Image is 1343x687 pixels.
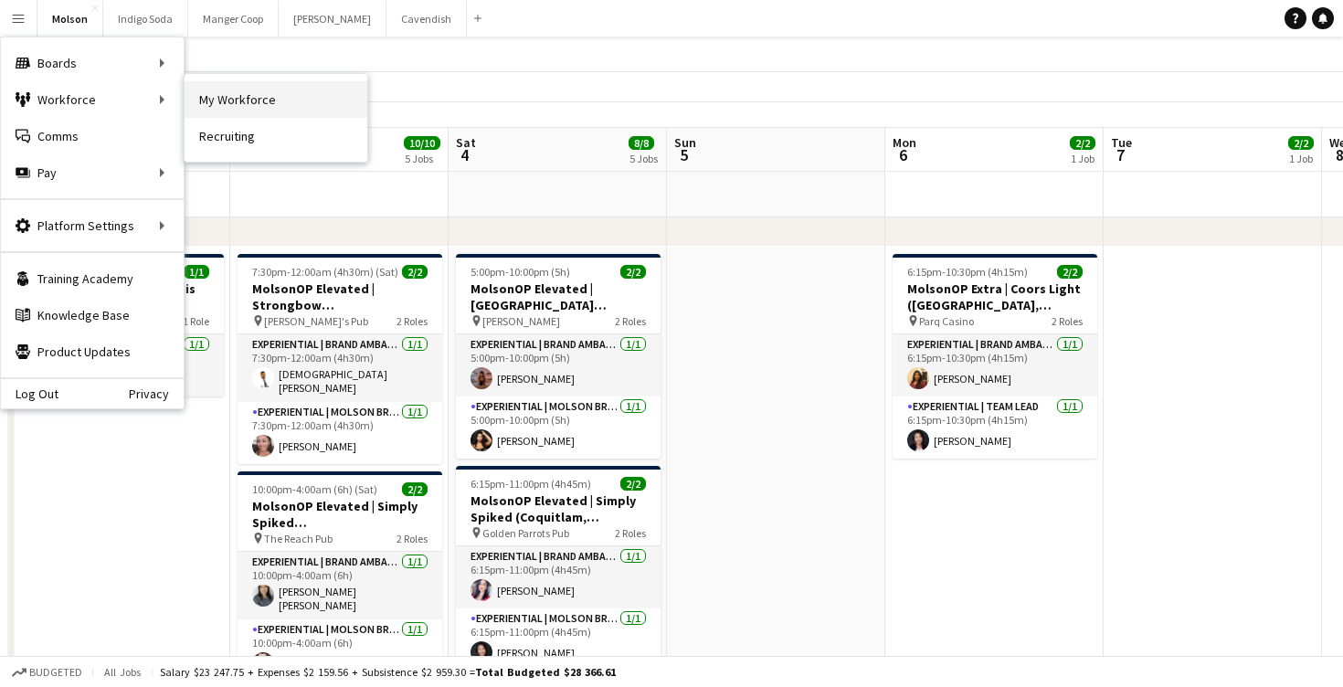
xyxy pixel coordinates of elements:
[893,334,1097,396] app-card-role: Experiential | Brand Ambassador1/16:15pm-10:30pm (4h15m)[PERSON_NAME]
[482,314,560,328] span: [PERSON_NAME]
[456,492,661,525] h3: MolsonOP Elevated | Simply Spiked (Coquitlam, [GEOGRAPHIC_DATA])
[1071,152,1094,165] div: 1 Job
[404,136,440,150] span: 10/10
[615,526,646,540] span: 2 Roles
[238,619,442,682] app-card-role: Experiential | Molson Brand Specialist1/110:00pm-4:00am (6h)[PERSON_NAME]
[185,118,367,154] a: Recruiting
[29,666,82,679] span: Budgeted
[456,134,476,151] span: Sat
[456,254,661,459] app-job-card: 5:00pm-10:00pm (5h)2/2MolsonOP Elevated | [GEOGRAPHIC_DATA] ([GEOGRAPHIC_DATA], [GEOGRAPHIC_DATA]...
[1,386,58,401] a: Log Out
[1,260,184,297] a: Training Academy
[252,482,377,496] span: 10:00pm-4:00am (6h) (Sat)
[893,254,1097,459] app-job-card: 6:15pm-10:30pm (4h15m)2/2MolsonOP Extra | Coors Light ([GEOGRAPHIC_DATA], [GEOGRAPHIC_DATA]) Parq...
[1108,144,1132,165] span: 7
[456,396,661,459] app-card-role: Experiential | Molson Brand Specialist1/15:00pm-10:00pm (5h)[PERSON_NAME]
[1070,136,1095,150] span: 2/2
[405,152,439,165] div: 5 Jobs
[471,477,591,491] span: 6:15pm-11:00pm (4h45m)
[615,314,646,328] span: 2 Roles
[893,280,1097,313] h3: MolsonOP Extra | Coors Light ([GEOGRAPHIC_DATA], [GEOGRAPHIC_DATA])
[397,314,428,328] span: 2 Roles
[252,265,398,279] span: 7:30pm-12:00am (4h30m) (Sat)
[1,81,184,118] div: Workforce
[238,280,442,313] h3: MolsonOP Elevated | Strongbow ([GEOGRAPHIC_DATA], [GEOGRAPHIC_DATA])
[456,280,661,313] h3: MolsonOP Elevated | [GEOGRAPHIC_DATA] ([GEOGRAPHIC_DATA], [GEOGRAPHIC_DATA])
[893,396,1097,459] app-card-role: Experiential | Team Lead1/16:15pm-10:30pm (4h15m)[PERSON_NAME]
[919,314,974,328] span: Parq Casino
[188,1,279,37] button: Manger Coop
[893,134,916,151] span: Mon
[386,1,467,37] button: Cavendish
[402,265,428,279] span: 2/2
[1,118,184,154] a: Comms
[1,333,184,370] a: Product Updates
[397,532,428,545] span: 2 Roles
[1,207,184,244] div: Platform Settings
[671,144,696,165] span: 5
[674,134,696,151] span: Sun
[907,265,1028,279] span: 6:15pm-10:30pm (4h15m)
[103,1,188,37] button: Indigo Soda
[129,386,184,401] a: Privacy
[471,265,570,279] span: 5:00pm-10:00pm (5h)
[264,532,333,545] span: The Reach Pub
[238,498,442,531] h3: MolsonOP Elevated | Simply Spiked ([GEOGRAPHIC_DATA], [GEOGRAPHIC_DATA])
[620,265,646,279] span: 2/2
[456,466,661,671] app-job-card: 6:15pm-11:00pm (4h45m)2/2MolsonOP Elevated | Simply Spiked (Coquitlam, [GEOGRAPHIC_DATA]) Golden ...
[238,334,442,402] app-card-role: Experiential | Brand Ambassador1/17:30pm-12:00am (4h30m)[DEMOGRAPHIC_DATA][PERSON_NAME]
[1,297,184,333] a: Knowledge Base
[238,402,442,464] app-card-role: Experiential | Molson Brand Specialist1/17:30pm-12:00am (4h30m)[PERSON_NAME]
[482,526,569,540] span: Golden Parrots Pub
[1288,136,1314,150] span: 2/2
[629,136,654,150] span: 8/8
[100,665,144,679] span: All jobs
[629,152,658,165] div: 5 Jobs
[456,546,661,608] app-card-role: Experiential | Brand Ambassador1/16:15pm-11:00pm (4h45m)[PERSON_NAME]
[475,665,616,679] span: Total Budgeted $28 366.61
[184,265,209,279] span: 1/1
[890,144,916,165] span: 6
[402,482,428,496] span: 2/2
[1111,134,1132,151] span: Tue
[279,1,386,37] button: [PERSON_NAME]
[160,665,616,679] div: Salary $23 247.75 + Expenses $2 159.56 + Subsistence $2 959.30 =
[1,45,184,81] div: Boards
[9,662,85,682] button: Budgeted
[264,314,368,328] span: [PERSON_NAME]'s Pub
[1,154,184,191] div: Pay
[183,314,209,328] span: 1 Role
[238,471,442,682] app-job-card: 10:00pm-4:00am (6h) (Sat)2/2MolsonOP Elevated | Simply Spiked ([GEOGRAPHIC_DATA], [GEOGRAPHIC_DAT...
[1057,265,1083,279] span: 2/2
[453,144,476,165] span: 4
[238,552,442,619] app-card-role: Experiential | Brand Ambassador1/110:00pm-4:00am (6h)[PERSON_NAME] [PERSON_NAME]
[1052,314,1083,328] span: 2 Roles
[1289,152,1313,165] div: 1 Job
[456,334,661,396] app-card-role: Experiential | Brand Ambassador1/15:00pm-10:00pm (5h)[PERSON_NAME]
[620,477,646,491] span: 2/2
[238,254,442,464] app-job-card: 7:30pm-12:00am (4h30m) (Sat)2/2MolsonOP Elevated | Strongbow ([GEOGRAPHIC_DATA], [GEOGRAPHIC_DATA...
[456,608,661,671] app-card-role: Experiential | Molson Brand Specialist1/16:15pm-11:00pm (4h45m)[PERSON_NAME]
[185,81,367,118] a: My Workforce
[37,1,103,37] button: Molson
